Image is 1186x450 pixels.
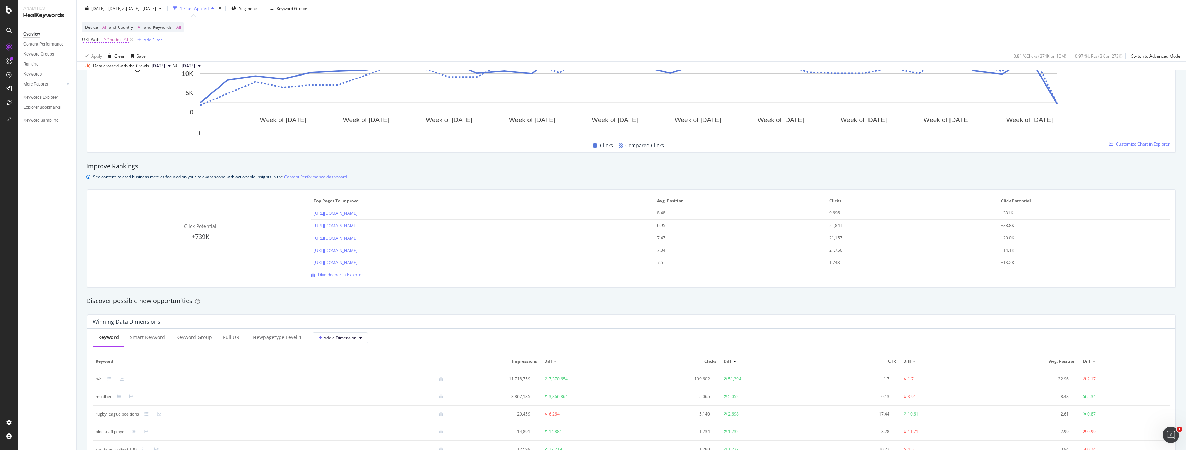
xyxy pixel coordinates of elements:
[757,116,804,123] text: Week of [DATE]
[182,63,195,69] span: 2024 Sep. 26th
[109,24,116,30] span: and
[549,376,568,382] div: 7,370,654
[454,411,530,417] div: 29,459
[173,24,175,30] span: =
[96,393,111,400] div: multibet
[829,222,979,229] div: 21,841
[284,173,348,180] a: Content Performance dashboard.
[190,109,193,116] text: 0
[93,318,160,325] div: Winning Data Dimensions
[134,36,162,44] button: Add Filter
[724,358,731,364] span: Diff
[23,41,71,48] a: Content Performance
[23,41,63,48] div: Content Performance
[549,429,562,435] div: 14,881
[343,116,389,123] text: Week of [DATE]
[96,376,102,382] div: n/a
[23,117,59,124] div: Keyword Sampling
[23,71,71,78] a: Keywords
[1001,260,1150,266] div: +13.2K
[93,12,1165,133] div: A chart.
[23,81,64,88] a: More Reports
[1163,427,1179,443] iframe: Intercom live chat
[903,358,911,364] span: Diff
[82,50,102,61] button: Apply
[1087,393,1096,400] div: 5.34
[829,210,979,216] div: 9,696
[102,22,107,32] span: All
[634,358,716,364] span: Clicks
[814,411,889,417] div: 17.44
[260,116,306,123] text: Week of [DATE]
[314,260,358,266] a: [URL][DOMAIN_NAME]
[23,61,71,68] a: Ranking
[313,332,368,343] button: Add a Dimension
[138,22,142,32] span: All
[277,5,308,11] div: Keyword Groups
[1001,222,1150,229] div: +38.8K
[99,24,101,30] span: =
[908,411,918,417] div: 10.61
[814,358,896,364] span: CTR
[657,198,822,204] span: Avg. Position
[149,62,173,70] button: [DATE]
[23,117,71,124] a: Keyword Sampling
[134,55,141,72] text: Clicks
[1001,235,1150,241] div: +20.0K
[1006,116,1053,123] text: Week of [DATE]
[314,235,358,241] a: [URL][DOMAIN_NAME]
[86,162,1176,171] div: Improve Rankings
[509,116,555,123] text: Week of [DATE]
[814,429,889,435] div: 8.28
[829,235,979,241] div: 21,157
[179,62,203,70] button: [DATE]
[657,235,807,241] div: 7.47
[91,5,122,11] span: [DATE] - [DATE]
[223,334,242,341] div: Full URL
[549,393,568,400] div: 3,866,864
[1087,429,1096,435] div: 0.99
[86,173,1176,180] div: info banner
[23,81,48,88] div: More Reports
[176,22,181,32] span: All
[600,141,613,150] span: Clicks
[153,24,172,30] span: Keywords
[137,53,146,59] div: Save
[23,94,71,101] a: Keywords Explorer
[23,51,71,58] a: Keyword Groups
[23,104,61,111] div: Explorer Bookmarks
[657,260,807,266] div: 7.5
[100,37,103,42] span: =
[1001,198,1165,204] span: Click Potential
[86,297,1176,306] div: Discover possible new opportunities
[993,393,1069,400] div: 8.48
[634,376,710,382] div: 199,602
[657,222,807,229] div: 6.95
[993,376,1069,382] div: 22.96
[829,247,979,253] div: 21,750
[728,411,739,417] div: 2,698
[1128,50,1180,61] button: Switch to Advanced Mode
[185,89,194,97] text: 5K
[634,393,710,400] div: 5,065
[728,393,739,400] div: 5,052
[1109,141,1170,147] a: Customize Chart in Explorer
[454,429,530,435] div: 14,891
[105,50,125,61] button: Clear
[176,334,212,341] div: Keyword Group
[23,61,39,68] div: Ranking
[91,53,102,59] div: Apply
[96,429,126,435] div: oldest afl player
[197,131,202,136] div: plus
[829,260,979,266] div: 1,743
[130,334,165,341] div: Smart Keyword
[1177,427,1182,432] span: 1
[23,6,71,11] div: Analytics
[93,63,149,69] div: Data crossed with the Crawls
[82,3,164,14] button: [DATE] - [DATE]vs[DATE] - [DATE]
[634,411,710,417] div: 5,140
[1001,247,1150,253] div: +14.1K
[1087,376,1096,382] div: 2.17
[184,223,217,229] span: Click Potential
[114,53,125,59] div: Clear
